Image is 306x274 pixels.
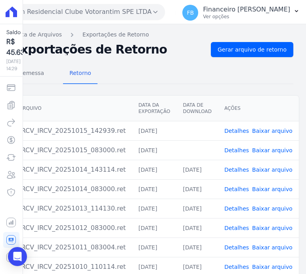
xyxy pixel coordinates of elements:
td: [DATE] [176,179,218,199]
a: Detalhes [224,186,249,192]
a: Detalhes [224,225,249,231]
a: Baixar arquivo [252,264,293,270]
a: Detalhes [224,244,249,251]
td: [DATE] [132,121,176,140]
a: Gerar arquivo de retorno [211,42,293,57]
td: [DATE] [132,199,176,218]
a: Exportações de Retorno [82,31,149,39]
div: IRCV_IRCV_20251013_114130.ret [19,204,126,213]
button: FB Financeiro [PERSON_NAME] Ver opções [176,2,306,24]
span: Retorno [65,65,96,81]
td: [DATE] [176,238,218,257]
th: Data da Exportação [132,96,176,121]
a: Baixar arquivo [252,205,293,212]
a: Baixar arquivo [252,225,293,231]
td: [DATE] [132,160,176,179]
td: [DATE] [176,218,218,238]
td: [DATE] [132,238,176,257]
td: [DATE] [132,218,176,238]
div: IRCV_IRCV_20251010_110114.ret [19,262,126,272]
a: Baixar arquivo [252,147,293,153]
a: Detalhes [224,264,249,270]
div: IRCV_IRCV_20251015_083000.ret [19,146,126,155]
div: IRCV_IRCV_20251011_083004.ret [19,243,126,252]
span: Saldo atual [6,28,37,36]
a: Baixar arquivo [252,244,293,251]
span: Remessa [14,65,49,81]
a: Baixar arquivo [252,167,293,173]
a: Detalhes [224,128,249,134]
div: IRCV_IRCV_20251015_142939.ret [19,126,126,136]
a: Detalhes [224,205,249,212]
span: FB [187,10,194,15]
p: Financeiro [PERSON_NAME] [203,6,290,13]
h2: Exportações de Retorno [13,44,205,55]
td: [DATE] [176,160,218,179]
th: Arquivo [13,96,132,121]
a: Detalhes [224,147,249,153]
span: [DATE] 14:29 [6,58,37,72]
nav: Breadcrumb [13,31,293,39]
div: Open Intercom Messenger [8,247,27,266]
nav: Sidebar [6,80,16,265]
p: Ver opções [203,13,290,20]
div: IRCV_IRCV_20251014_083000.ret [19,184,126,194]
a: Remessa [13,63,50,84]
th: Ações [218,96,299,121]
a: Baixar arquivo [252,186,293,192]
a: Troca de Arquivos [13,31,62,39]
span: R$ 45.638,71 [6,36,37,58]
td: [DATE] [132,140,176,160]
span: Gerar arquivo de retorno [218,46,287,54]
td: [DATE] [132,179,176,199]
div: IRCV_IRCV_20251012_083000.ret [19,223,126,233]
a: Baixar arquivo [252,128,293,134]
div: IRCV_IRCV_20251014_143114.ret [19,165,126,174]
button: In Residencial Clube Votorantim SPE LTDA [13,4,165,20]
a: Detalhes [224,167,249,173]
td: [DATE] [176,199,218,218]
a: Retorno [63,63,98,84]
th: Data de Download [176,96,218,121]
